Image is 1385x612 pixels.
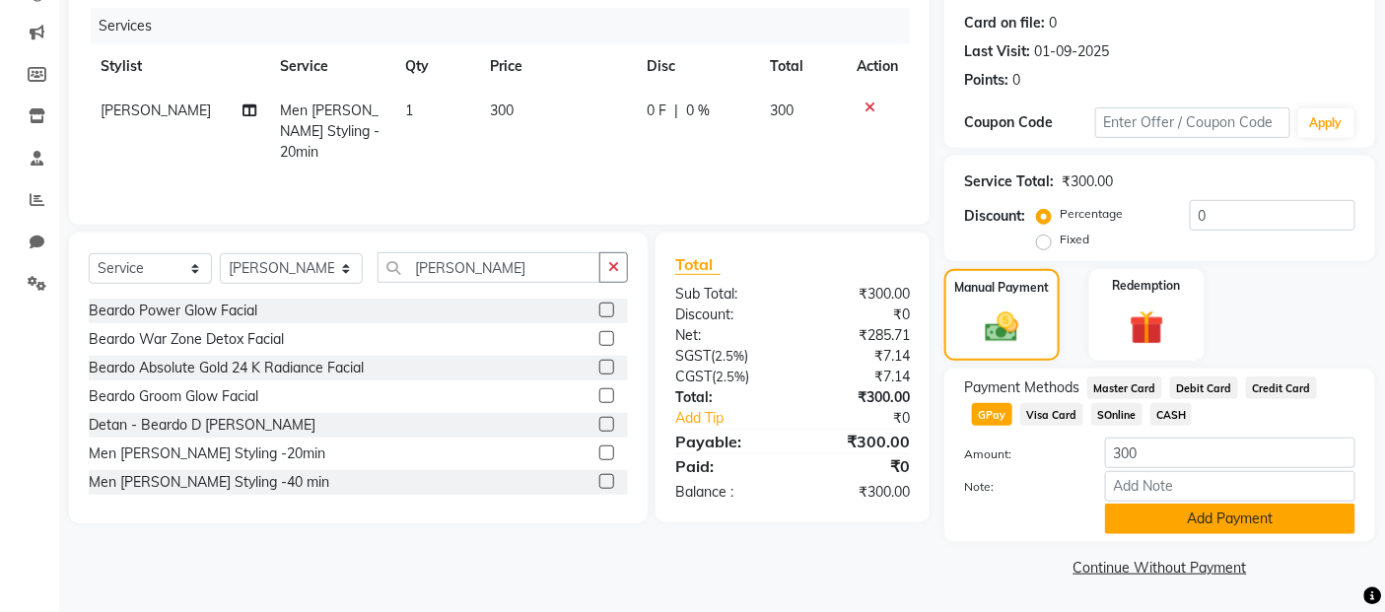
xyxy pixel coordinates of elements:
[1095,107,1290,138] input: Enter Offer / Coupon Code
[949,445,1089,463] label: Amount:
[675,347,711,365] span: SGST
[964,112,1094,133] div: Coupon Code
[1087,376,1162,399] span: Master Card
[793,482,925,503] div: ₹300.00
[793,430,925,453] div: ₹300.00
[674,101,678,121] span: |
[793,305,925,325] div: ₹0
[793,284,925,305] div: ₹300.00
[1150,403,1193,426] span: CASH
[660,387,793,408] div: Total:
[675,368,712,385] span: CGST
[280,102,380,161] span: Men [PERSON_NAME] Styling -20min
[490,102,514,119] span: 300
[1105,471,1355,502] input: Add Note
[793,454,925,478] div: ₹0
[1012,70,1020,91] div: 0
[964,171,1054,192] div: Service Total:
[1170,376,1238,399] span: Debit Card
[964,13,1045,34] div: Card on file:
[1091,403,1143,426] span: SOnline
[647,101,666,121] span: 0 F
[1298,108,1354,138] button: Apply
[964,377,1079,398] span: Payment Methods
[716,369,745,384] span: 2.5%
[770,102,794,119] span: 300
[793,346,925,367] div: ₹7.14
[660,325,793,346] div: Net:
[815,408,926,429] div: ₹0
[89,44,268,89] th: Stylist
[101,102,211,119] span: [PERSON_NAME]
[964,206,1025,227] div: Discount:
[793,387,925,408] div: ₹300.00
[964,70,1008,91] div: Points:
[660,430,793,453] div: Payable:
[406,102,414,119] span: 1
[949,478,1089,496] label: Note:
[478,44,635,89] th: Price
[89,415,315,436] div: Detan - Beardo D [PERSON_NAME]
[89,358,364,378] div: Beardo Absolute Gold 24 K Radiance Facial
[1034,41,1109,62] div: 01-09-2025
[793,325,925,346] div: ₹285.71
[1105,438,1355,468] input: Amount
[1119,306,1175,350] img: _gift.svg
[660,284,793,305] div: Sub Total:
[715,348,744,364] span: 2.5%
[1020,403,1083,426] span: Visa Card
[1062,171,1113,192] div: ₹300.00
[1113,277,1181,295] label: Redemption
[793,367,925,387] div: ₹7.14
[89,329,284,350] div: Beardo War Zone Detox Facial
[845,44,910,89] th: Action
[686,101,710,121] span: 0 %
[89,301,257,321] div: Beardo Power Glow Facial
[660,346,793,367] div: ( )
[268,44,394,89] th: Service
[660,482,793,503] div: Balance :
[660,408,814,429] a: Add Tip
[89,386,258,407] div: Beardo Groom Glow Facial
[660,454,793,478] div: Paid:
[1049,13,1057,34] div: 0
[660,367,793,387] div: ( )
[1060,231,1089,248] label: Fixed
[89,472,329,493] div: Men [PERSON_NAME] Styling -40 min
[675,254,721,275] span: Total
[1246,376,1317,399] span: Credit Card
[964,41,1030,62] div: Last Visit:
[91,8,925,44] div: Services
[758,44,845,89] th: Total
[955,279,1050,297] label: Manual Payment
[948,558,1371,578] a: Continue Without Payment
[1060,205,1123,223] label: Percentage
[394,44,478,89] th: Qty
[635,44,758,89] th: Disc
[378,252,601,283] input: Search or Scan
[1105,504,1355,534] button: Add Payment
[89,443,325,464] div: Men [PERSON_NAME] Styling -20min
[972,403,1012,426] span: GPay
[975,308,1028,347] img: _cash.svg
[660,305,793,325] div: Discount:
